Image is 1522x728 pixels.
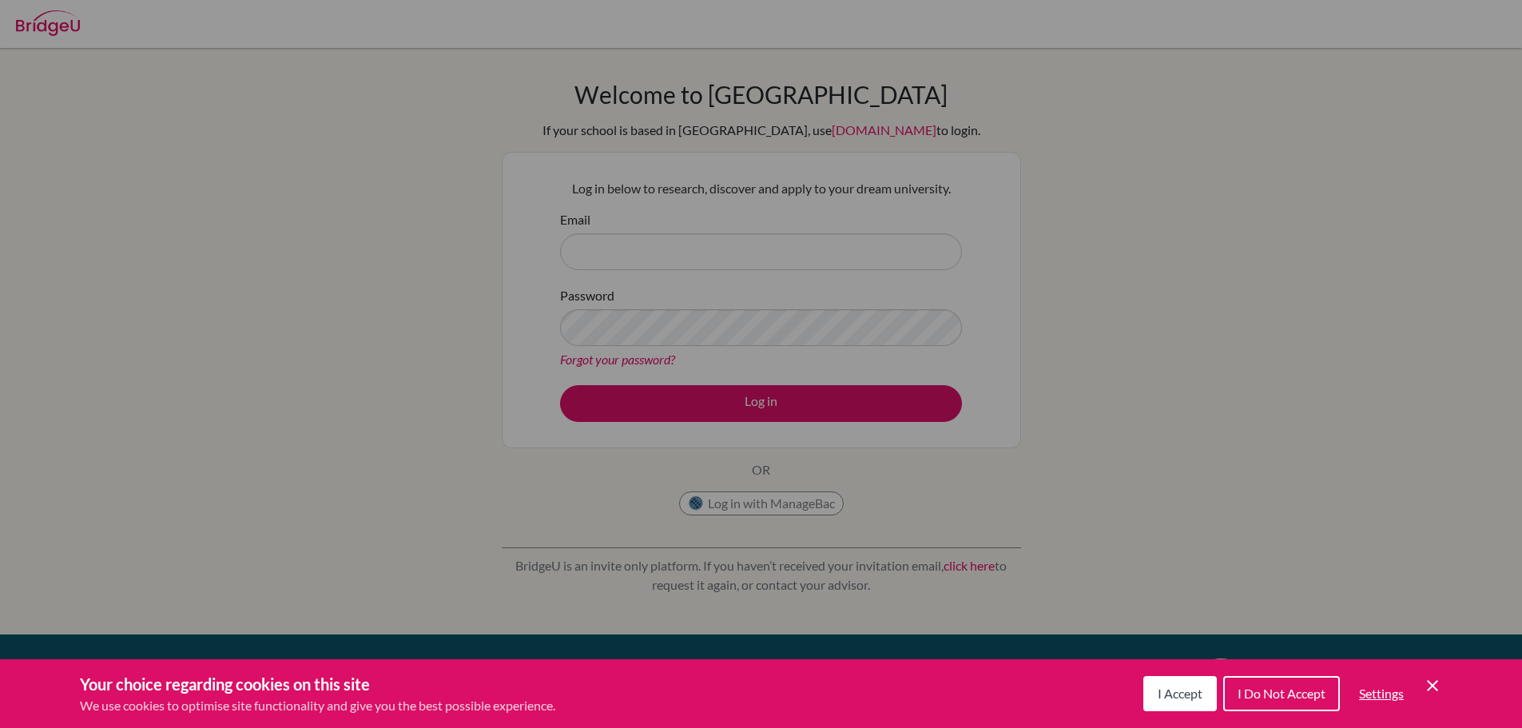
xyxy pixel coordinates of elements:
button: I Do Not Accept [1223,676,1340,711]
p: We use cookies to optimise site functionality and give you the best possible experience. [80,696,555,715]
button: I Accept [1143,676,1217,711]
button: Settings [1346,678,1417,710]
h3: Your choice regarding cookies on this site [80,672,555,696]
button: Save and close [1423,676,1442,695]
span: I Do Not Accept [1238,686,1325,701]
span: Settings [1359,686,1404,701]
span: I Accept [1158,686,1202,701]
